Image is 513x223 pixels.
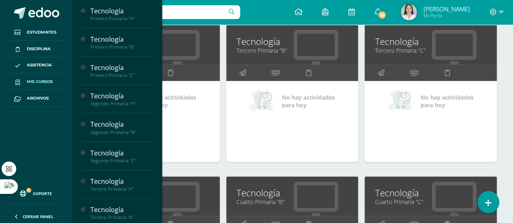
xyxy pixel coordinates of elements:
[401,4,417,20] img: 14536fa6949afcbee78f4ea450bb76df.png
[90,149,152,158] div: Tecnología
[236,35,348,48] a: Tecnología
[236,198,348,206] a: Cuarto Primaria "B"
[90,101,152,106] div: Segundo Primaria "A"
[143,93,196,109] span: No hay actividades para hoy
[90,186,152,192] div: Tercero Primaria "A"
[27,79,53,85] span: Mis cursos
[236,47,348,54] a: Tercero Primaria "B"
[90,177,152,192] a: TecnologíaTercero Primaria "A"
[90,63,152,72] div: Tecnología
[6,74,65,90] a: Mis cursos
[90,72,152,78] div: Primero Primaria "C"
[375,198,487,206] a: Cuarto Primaria "C"
[90,149,152,164] a: TecnologíaSegundo Primaria "C"
[90,16,152,21] div: Primero Primaria "A"
[90,35,152,50] a: TecnologíaPrimero Primaria "B"
[6,57,65,74] a: Asistencia
[90,6,152,16] div: Tecnología
[90,120,152,129] div: Tecnología
[90,205,152,220] a: TecnologíaTercero Primaria "B"
[90,120,152,135] a: TecnologíaSegundo Primaria "B"
[10,183,62,202] a: Soporte
[388,89,415,113] img: no_activities_small.png
[423,12,470,19] span: Mi Perfil
[90,6,152,21] a: TecnologíaPrimero Primaria "A"
[375,35,487,48] a: Tecnología
[27,95,49,102] span: Archivos
[378,11,386,19] span: 16
[282,93,335,109] span: No hay actividades para hoy
[27,62,52,68] span: Asistencia
[421,93,474,109] span: No hay actividades para hoy
[90,130,152,135] div: Segundo Primaria "B"
[90,91,152,106] a: TecnologíaSegundo Primaria "A"
[27,29,56,36] span: Estudiantes
[90,177,152,186] div: Tecnología
[33,191,52,196] span: Soporte
[90,63,152,78] a: TecnologíaPrimero Primaria "C"
[23,214,54,219] span: Cerrar panel
[375,187,487,199] a: Tecnología
[6,24,65,41] a: Estudiantes
[27,46,51,52] span: Disciplina
[90,205,152,215] div: Tecnología
[90,158,152,164] div: Segundo Primaria "C"
[236,187,348,199] a: Tecnología
[90,35,152,44] div: Tecnología
[90,91,152,101] div: Tecnología
[249,89,276,113] img: no_activities_small.png
[375,47,487,54] a: Tercero Primaria "C"
[90,44,152,50] div: Primero Primaria "B"
[6,41,65,57] a: Disciplina
[6,90,65,107] a: Archivos
[90,215,152,220] div: Tercero Primaria "B"
[423,5,470,13] span: [PERSON_NAME]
